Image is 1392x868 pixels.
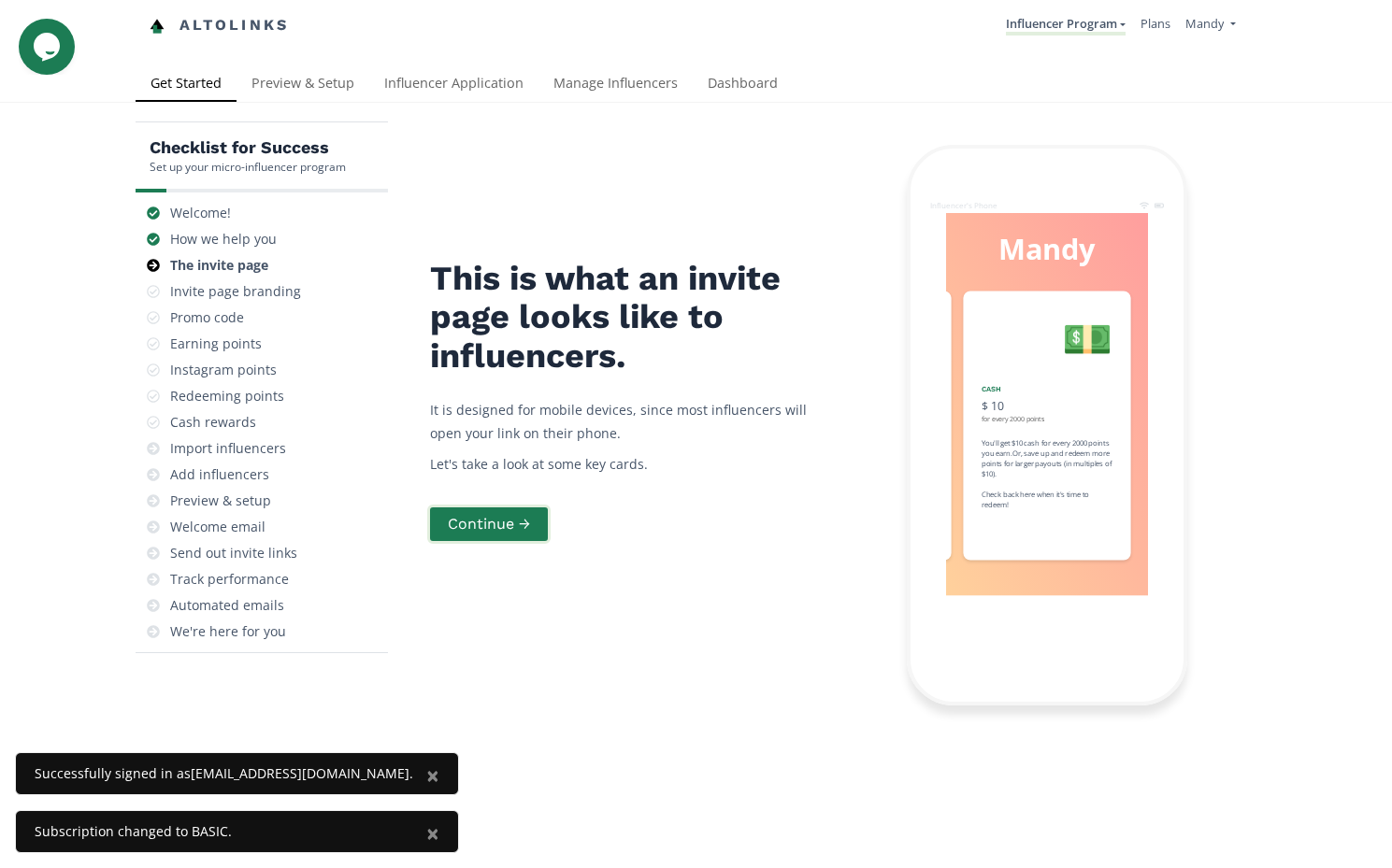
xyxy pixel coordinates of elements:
p: It is designed for mobile devices, since most influencers will open your link on their phone. [430,398,823,445]
iframe: chat widget [19,19,79,75]
a: Preview & Setup [237,66,369,104]
a: Influencer Application [369,66,538,104]
div: Invite page branding [170,282,301,301]
div: $ 10 [981,398,1112,415]
a: Dashboard [693,66,793,104]
div: The invite page [170,256,268,275]
div: Cash [981,384,1112,394]
div: Send out invite links [170,544,297,562]
h2: This is what an invite page looks like to influencers. [430,260,823,376]
button: Close [408,753,458,798]
div: We're here for you [170,622,286,641]
div: Promo code [170,308,244,327]
a: Get Started [136,66,237,104]
img: favicon-32x32.png [150,19,165,34]
div: Welcome! [170,204,231,222]
div: Automated emails [170,596,284,615]
a: Mandy [1185,15,1235,36]
div: Redeeming points [170,387,284,406]
span: Mandy [1185,15,1224,32]
a: Mandy [998,222,1096,275]
div: Influencer's Phone [930,200,997,210]
div: Preview & setup [170,491,271,510]
div: Earning points [170,334,262,353]
span: × [426,760,439,790]
div: Set up your micro-influencer program [150,159,346,175]
div: for every 2000 points [981,414,1112,423]
div: You'll get $10 cash for every 2000 points you earn. Or, save up and redeem more points for larger... [981,438,1112,510]
div: How we help you [170,230,277,249]
div: Welcome email [170,518,265,536]
button: Close [408,811,458,856]
a: Plans [1141,15,1170,32]
button: Continue → [427,505,551,545]
div: 💵 [981,308,1112,369]
div: Subscription changed to BASIC. [35,822,413,841]
div: Successfully signed in as [EMAIL_ADDRESS][DOMAIN_NAME] . [35,764,413,783]
a: Influencer Program [1006,15,1126,36]
div: Import influencers [170,439,286,458]
h5: Checklist for Success [150,136,346,159]
div: Add influencers [170,465,269,484]
div: Instagram points [170,361,277,379]
div: Track performance [170,570,289,589]
div: Cash rewards [170,413,256,432]
a: Altolinks [150,10,290,41]
a: Manage Influencers [538,66,693,104]
span: × [426,818,439,848]
p: Let's take a look at some key cards. [430,452,823,476]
